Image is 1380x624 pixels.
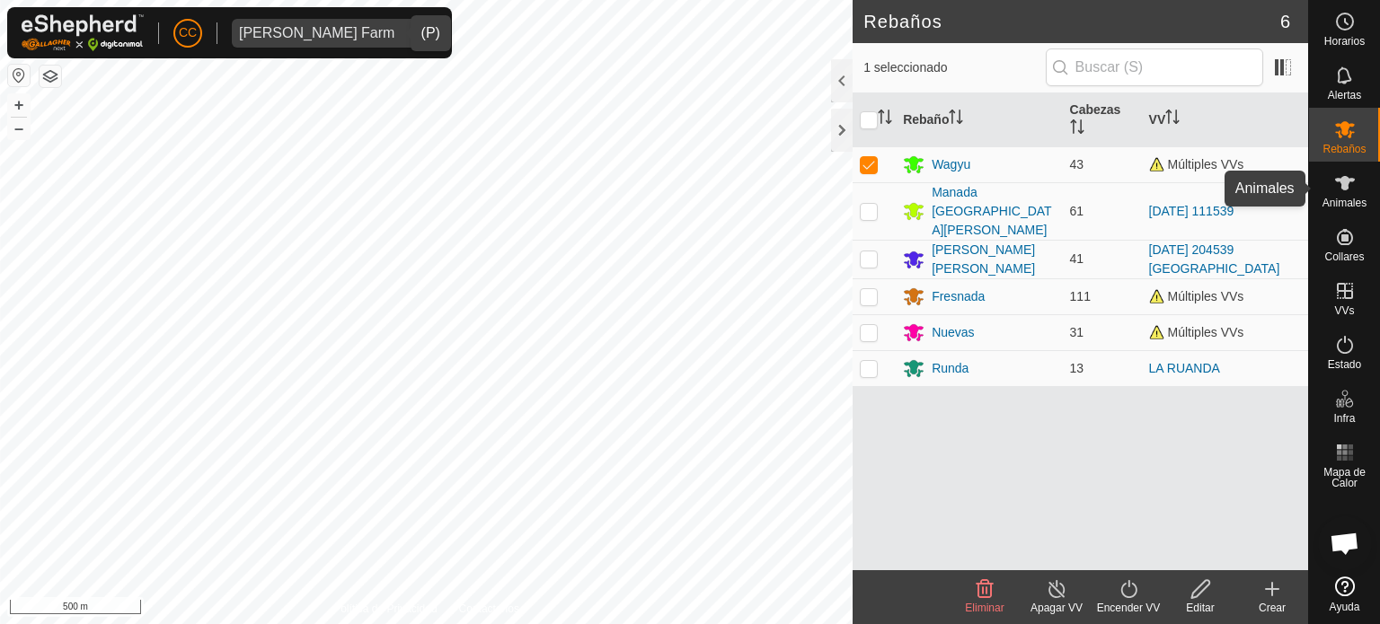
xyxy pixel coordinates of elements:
button: Capas del Mapa [40,66,61,87]
span: 41 [1070,251,1084,266]
span: Múltiples VVs [1149,325,1244,339]
span: Mapa de Calor [1314,467,1376,488]
span: Ayuda [1330,602,1360,612]
h2: Rebaños [863,11,1280,32]
span: VVs [1334,305,1354,316]
p-sorticon: Activar para ordenar [1070,122,1084,136]
p-sorticon: Activar para ordenar [1165,112,1180,127]
a: LA RUANDA [1149,361,1220,375]
span: Múltiples VVs [1149,157,1244,171]
span: CC [179,23,197,42]
div: Runda [932,359,969,378]
div: dropdown trigger [402,19,438,48]
div: Manada [GEOGRAPHIC_DATA][PERSON_NAME] [932,183,1055,240]
span: Estado [1328,359,1361,370]
a: Política de Privacidad [333,601,437,617]
span: 111 [1070,289,1091,303]
div: [PERSON_NAME] Farm [239,26,394,40]
div: Editar [1164,600,1236,616]
button: Restablecer Mapa [8,65,30,86]
th: Rebaño [896,93,1062,147]
p-sorticon: Activar para ordenar [949,112,963,127]
th: Cabezas [1063,93,1142,147]
div: [PERSON_NAME] [PERSON_NAME] [932,241,1055,278]
div: Apagar VV [1021,600,1092,616]
div: Chat abierto [1318,516,1372,570]
a: [DATE] 204539 [GEOGRAPHIC_DATA] [1149,242,1280,276]
span: 31 [1070,325,1084,339]
span: Rebaños [1322,144,1366,154]
div: Nuevas [932,323,974,342]
div: Encender VV [1092,600,1164,616]
a: Ayuda [1309,569,1380,620]
span: Eliminar [965,602,1004,614]
span: Animales [1322,198,1367,208]
button: + [8,94,30,116]
div: Crear [1236,600,1308,616]
span: 61 [1070,204,1084,218]
span: 1 seleccionado [863,58,1045,77]
span: Múltiples VVs [1149,289,1244,303]
a: Contáctenos [459,601,519,617]
span: 13 [1070,361,1084,375]
div: Wagyu [932,155,970,174]
div: Fresnada [932,287,985,306]
span: Infra [1333,413,1355,424]
th: VV [1142,93,1308,147]
span: 6 [1280,8,1290,35]
button: – [8,118,30,139]
span: Alarcia Monja Farm [232,19,402,48]
a: [DATE] 111539 [1149,204,1234,218]
span: Collares [1324,251,1364,262]
img: Logo Gallagher [22,14,144,51]
span: 43 [1070,157,1084,171]
span: Alertas [1328,90,1361,101]
p-sorticon: Activar para ordenar [878,112,892,127]
span: Horarios [1324,36,1365,47]
input: Buscar (S) [1046,48,1263,86]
